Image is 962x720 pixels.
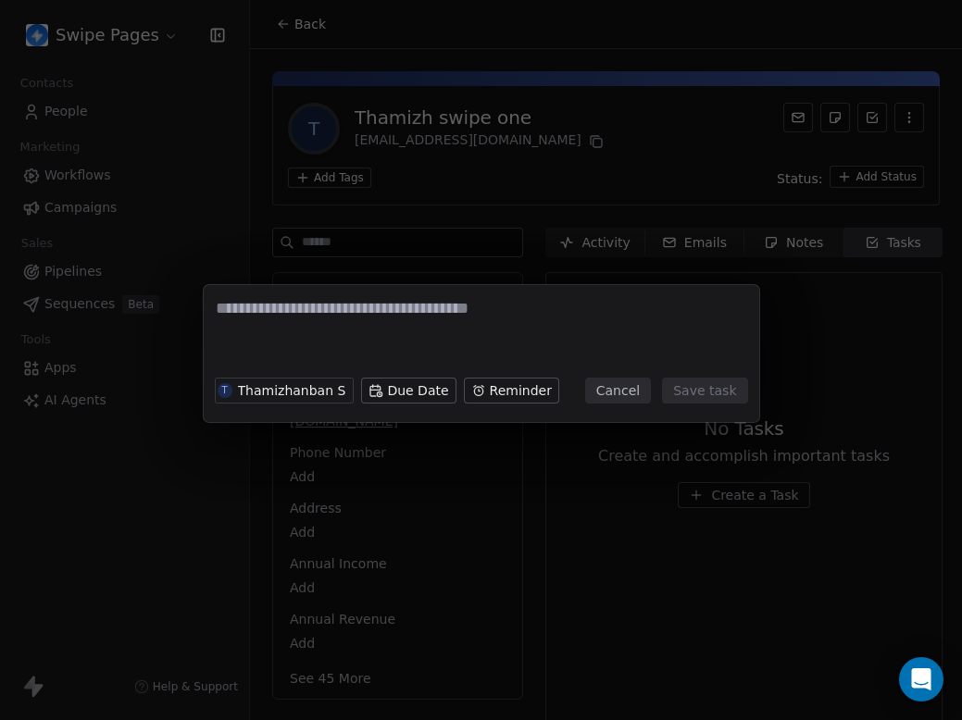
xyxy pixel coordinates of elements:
button: Reminder [464,378,559,403]
button: Cancel [585,378,651,403]
span: Reminder [490,381,552,400]
button: Save task [662,378,747,403]
div: T [221,383,227,398]
div: Thamizhanban S [238,384,346,397]
button: Due Date [361,378,456,403]
span: Due Date [387,381,448,400]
